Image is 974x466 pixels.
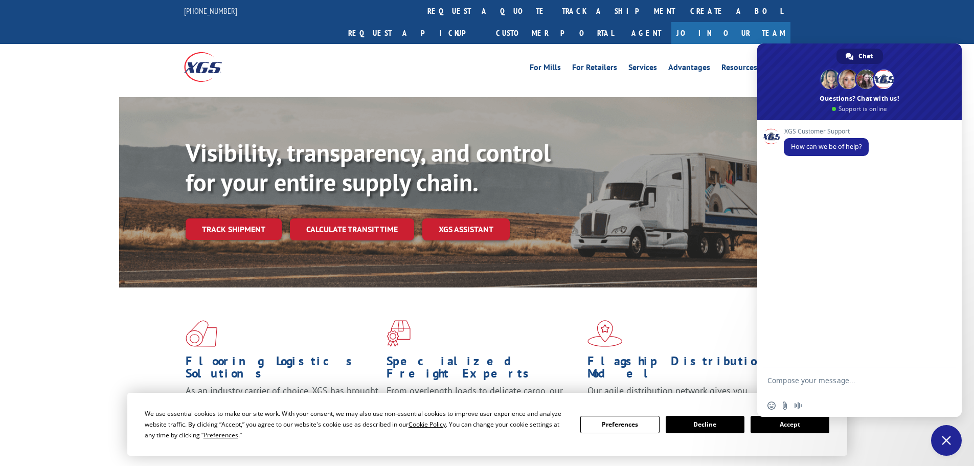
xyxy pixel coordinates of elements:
[387,385,580,430] p: From overlength loads to delicate cargo, our experienced staff knows the best way to move your fr...
[184,6,237,16] a: [PHONE_NUMBER]
[127,393,847,456] div: Cookie Consent Prompt
[572,63,617,75] a: For Retailers
[341,22,488,44] a: Request a pickup
[794,402,802,410] span: Audio message
[836,49,883,64] div: Chat
[422,218,510,240] a: XGS ASSISTANT
[621,22,671,44] a: Agent
[791,142,862,151] span: How can we be of help?
[767,402,776,410] span: Insert an emoji
[628,63,657,75] a: Services
[666,416,744,433] button: Decline
[671,22,790,44] a: Join Our Team
[186,385,378,421] span: As an industry carrier of choice, XGS has brought innovation and dedication to flooring logistics...
[186,218,282,240] a: Track shipment
[530,63,561,75] a: For Mills
[186,320,217,347] img: xgs-icon-total-supply-chain-intelligence-red
[858,49,873,64] span: Chat
[186,355,379,385] h1: Flooring Logistics Solutions
[668,63,710,75] a: Advantages
[290,218,414,240] a: Calculate transit time
[587,320,623,347] img: xgs-icon-flagship-distribution-model-red
[387,355,580,385] h1: Specialized Freight Experts
[721,63,757,75] a: Resources
[387,320,411,347] img: xgs-icon-focused-on-flooring-red
[781,402,789,410] span: Send a file
[587,385,776,409] span: Our agile distribution network gives you nationwide inventory management on demand.
[931,425,962,456] div: Close chat
[767,376,929,394] textarea: Compose your message...
[587,355,781,385] h1: Flagship Distribution Model
[488,22,621,44] a: Customer Portal
[186,137,551,198] b: Visibility, transparency, and control for your entire supply chain.
[784,128,869,135] span: XGS Customer Support
[580,416,659,433] button: Preferences
[751,416,829,433] button: Accept
[145,408,568,440] div: We use essential cookies to make our site work. With your consent, we may also use non-essential ...
[409,420,446,429] span: Cookie Policy
[203,431,238,439] span: Preferences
